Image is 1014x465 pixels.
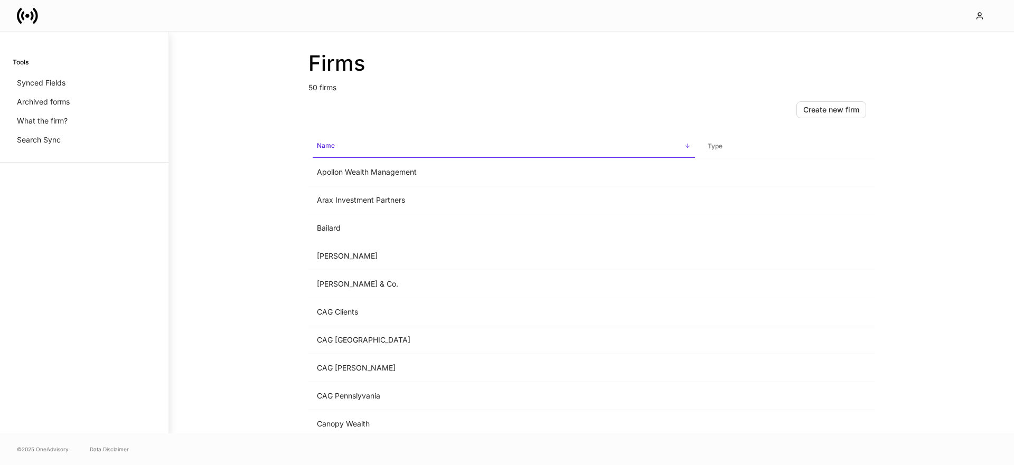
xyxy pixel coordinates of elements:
[308,51,875,76] h2: Firms
[13,130,156,149] a: Search Sync
[308,186,699,214] td: Arax Investment Partners
[17,445,69,453] span: © 2025 OneAdvisory
[13,73,156,92] a: Synced Fields
[308,76,875,93] p: 50 firms
[308,298,699,326] td: CAG Clients
[17,97,70,107] p: Archived forms
[308,410,699,438] td: Canopy Wealth
[17,135,61,145] p: Search Sync
[703,136,870,157] span: Type
[308,270,699,298] td: [PERSON_NAME] & Co.
[796,101,866,118] button: Create new firm
[308,326,699,354] td: CAG [GEOGRAPHIC_DATA]
[308,158,699,186] td: Apollon Wealth Management
[308,382,699,410] td: CAG Pennslyvania
[803,106,859,113] div: Create new firm
[17,78,65,88] p: Synced Fields
[317,140,335,150] h6: Name
[17,116,68,126] p: What the firm?
[13,57,29,67] h6: Tools
[13,111,156,130] a: What the firm?
[308,214,699,242] td: Bailard
[90,445,129,453] a: Data Disclaimer
[13,92,156,111] a: Archived forms
[308,242,699,270] td: [PERSON_NAME]
[313,135,695,158] span: Name
[708,141,722,151] h6: Type
[308,354,699,382] td: CAG [PERSON_NAME]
